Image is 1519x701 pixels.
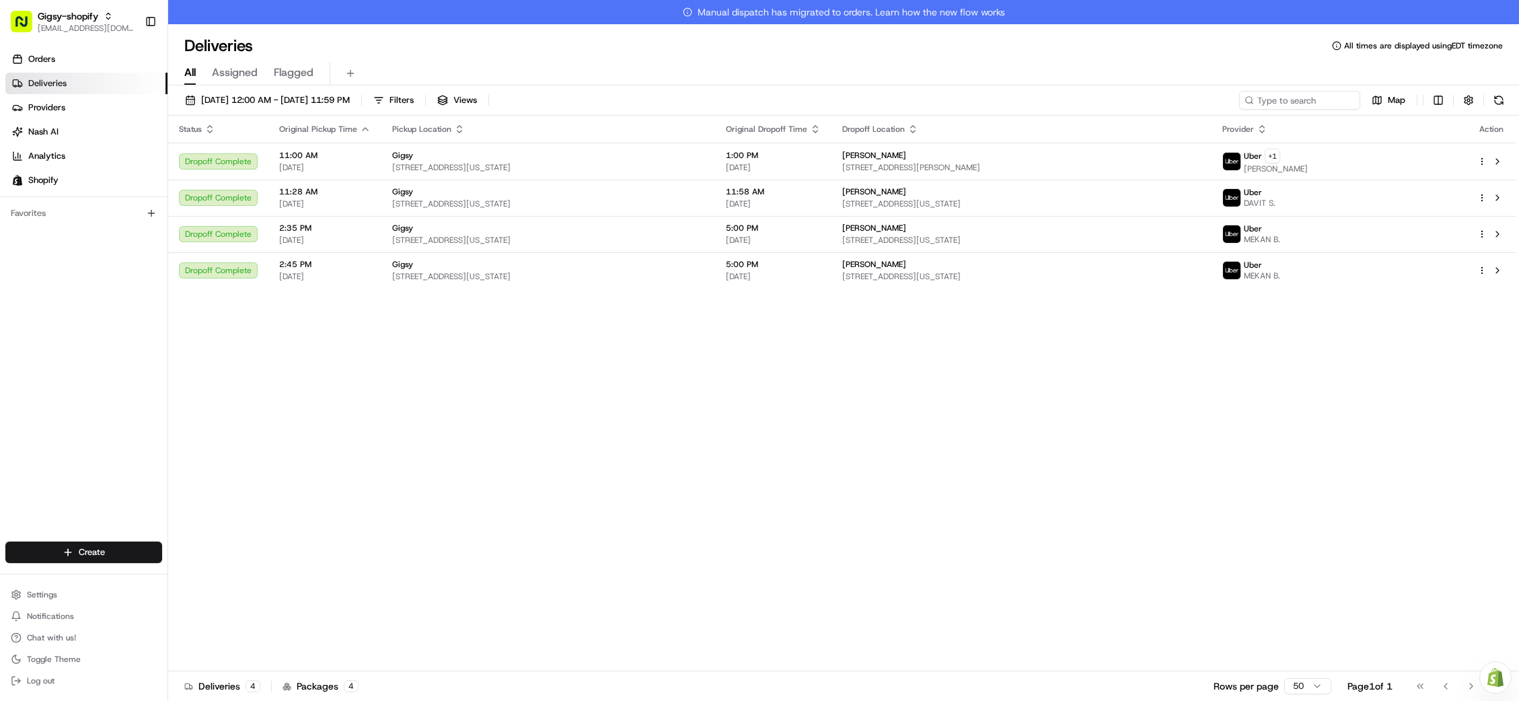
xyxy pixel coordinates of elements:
span: 5:00 PM [726,259,821,270]
span: 11:58 AM [726,186,821,197]
span: [DATE] [726,162,821,173]
span: [STREET_ADDRESS][PERSON_NAME] [842,162,1201,173]
h1: Deliveries [184,35,253,57]
span: Log out [27,675,54,686]
img: Shopify logo [12,175,23,186]
span: [STREET_ADDRESS][US_STATE] [392,162,704,173]
span: MEKAN B. [1244,270,1280,281]
div: 4 [246,680,260,692]
span: Uber [1244,187,1262,198]
p: Rows per page [1214,679,1279,693]
a: Providers [5,97,168,118]
span: All times are displayed using EDT timezone [1344,40,1503,51]
span: All [184,65,196,81]
button: +1 [1265,149,1280,163]
img: uber-new-logo.jpeg [1223,153,1240,170]
span: [DATE] 12:00 AM - [DATE] 11:59 PM [201,94,350,106]
span: [DATE] [279,198,371,209]
span: Uber [1244,151,1262,161]
span: Map [1388,94,1405,106]
button: Map [1366,91,1411,110]
button: Gigsy-shopify[EMAIL_ADDRESS][DOMAIN_NAME] [5,5,139,38]
span: Create [79,546,105,558]
span: [PERSON_NAME] [842,223,906,233]
span: Nash AI [28,126,59,138]
span: Toggle Theme [27,654,81,665]
button: [DATE] 12:00 AM - [DATE] 11:59 PM [179,91,356,110]
span: Manual dispatch has migrated to orders. Learn how the new flow works [683,5,1005,19]
span: 11:28 AM [279,186,371,197]
button: Filters [367,91,420,110]
div: Page 1 of 1 [1347,679,1393,693]
span: Settings [27,589,57,600]
a: Orders [5,48,168,70]
span: Provider [1222,124,1254,135]
span: Chat with us! [27,632,76,643]
span: [STREET_ADDRESS][US_STATE] [392,198,704,209]
span: Original Pickup Time [279,124,357,135]
span: [DATE] [726,235,821,246]
span: [DATE] [726,271,821,282]
span: Original Dropoff Time [726,124,807,135]
img: uber-new-logo.jpeg [1223,262,1240,279]
a: Shopify [5,170,168,191]
span: 5:00 PM [726,223,821,233]
span: Notifications [27,611,74,622]
span: [STREET_ADDRESS][US_STATE] [842,271,1201,282]
span: [DATE] [726,198,821,209]
button: Refresh [1489,91,1508,110]
span: Dropoff Location [842,124,905,135]
span: Flagged [274,65,313,81]
span: Gigsy [392,259,413,270]
span: Uber [1244,260,1262,270]
button: Chat with us! [5,628,162,647]
span: [PERSON_NAME] [1244,163,1308,174]
span: MEKAN B. [1244,234,1280,245]
span: 2:35 PM [279,223,371,233]
button: Notifications [5,607,162,626]
span: Shopify [28,174,59,186]
span: 1:00 PM [726,150,821,161]
button: Create [5,542,162,563]
img: uber-new-logo.jpeg [1223,189,1240,207]
span: [STREET_ADDRESS][US_STATE] [392,271,704,282]
span: [DATE] [279,235,371,246]
button: Views [431,91,483,110]
button: Gigsy-shopify [38,9,98,23]
div: Action [1477,124,1506,135]
span: Status [179,124,202,135]
span: Gigsy [392,186,413,197]
span: 11:00 AM [279,150,371,161]
span: Analytics [28,150,65,162]
span: Assigned [212,65,258,81]
span: [PERSON_NAME] [842,150,906,161]
input: Type to search [1239,91,1360,110]
span: DAVIT S. [1244,198,1275,209]
span: [STREET_ADDRESS][US_STATE] [842,198,1201,209]
a: Analytics [5,145,168,167]
span: [PERSON_NAME] [842,186,906,197]
span: Pickup Location [392,124,451,135]
span: [STREET_ADDRESS][US_STATE] [842,235,1201,246]
span: 2:45 PM [279,259,371,270]
button: Log out [5,671,162,690]
span: [DATE] [279,271,371,282]
span: Views [453,94,477,106]
span: Filters [390,94,414,106]
a: Nash AI [5,121,168,143]
div: Deliveries [184,679,260,693]
span: Uber [1244,223,1262,234]
span: Gigsy [392,150,413,161]
a: Deliveries [5,73,168,94]
button: Toggle Theme [5,650,162,669]
button: Settings [5,585,162,604]
span: [DATE] [279,162,371,173]
div: 4 [344,680,359,692]
span: Deliveries [28,77,67,89]
div: Packages [283,679,359,693]
button: [EMAIL_ADDRESS][DOMAIN_NAME] [38,23,134,34]
span: [STREET_ADDRESS][US_STATE] [392,235,704,246]
img: uber-new-logo.jpeg [1223,225,1240,243]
